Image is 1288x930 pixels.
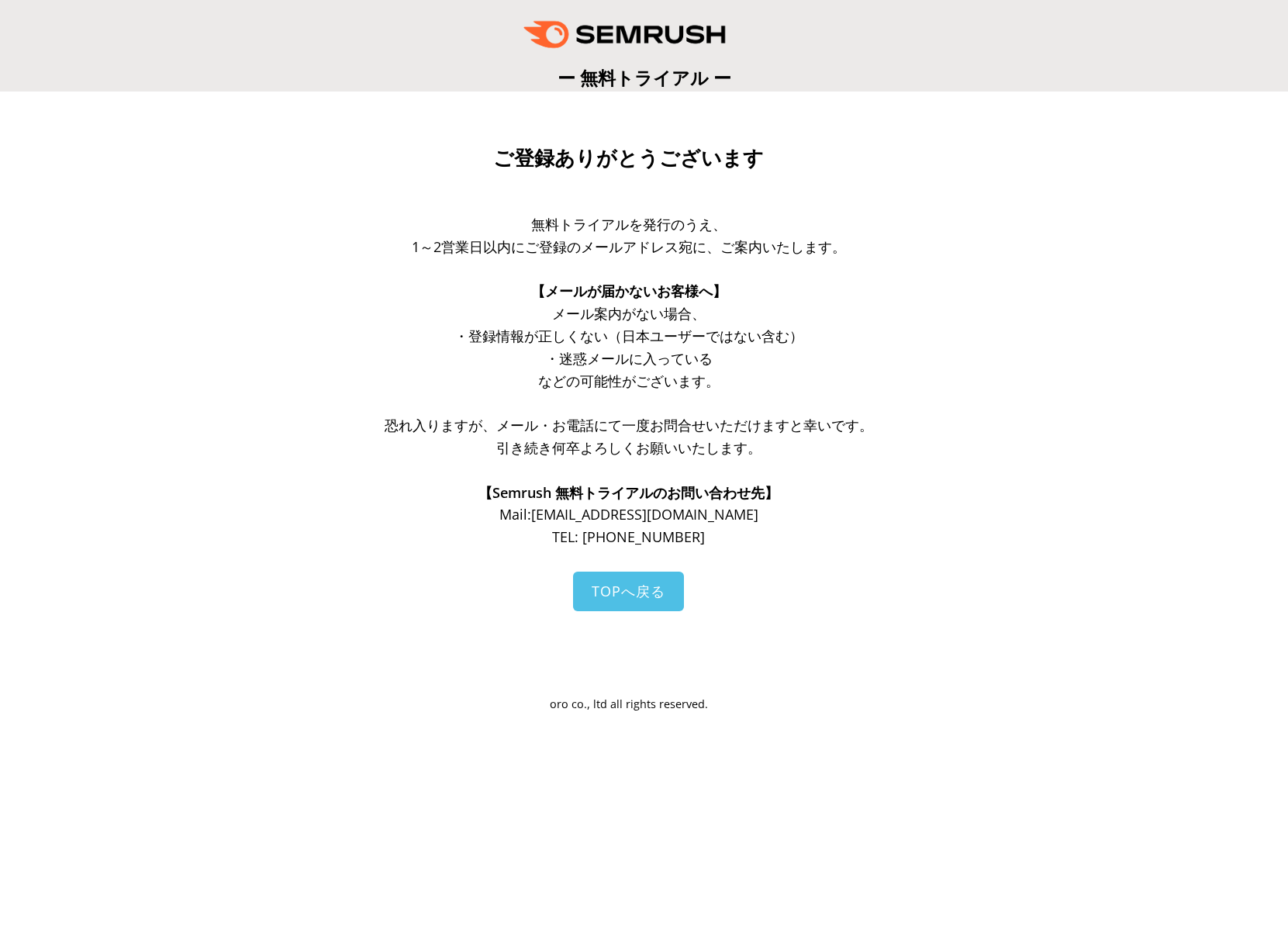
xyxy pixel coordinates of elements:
[573,572,684,611] a: TOPへ戻る
[496,438,761,457] span: 引き続き何卒よろしくお願いいたします。
[499,505,758,524] span: Mail: [EMAIL_ADDRESS][DOMAIN_NAME]
[558,65,731,90] span: ー 無料トライアル ー
[385,416,873,434] span: 恐れ入りますが、メール・お電話にて一度お問合せいただけますと幸いです。
[545,349,713,368] span: ・迷惑メールに入っている
[478,483,779,502] span: 【Semrush 無料トライアルのお問い合わせ先】
[412,237,846,256] span: 1～2営業日以内にご登録のメールアドレス宛に、ご案内いたします。
[538,372,720,390] span: などの可能性がございます。
[493,147,764,170] span: ご登録ありがとうございます
[531,282,727,300] span: 【メールが届かないお客様へ】
[550,697,708,711] span: oro co., ltd all rights reserved.
[552,304,706,323] span: メール案内がない場合、
[592,582,665,600] span: TOPへ戻る
[552,527,705,546] span: TEL: [PHONE_NUMBER]
[454,327,803,345] span: ・登録情報が正しくない（日本ユーザーではない含む）
[531,215,727,233] span: 無料トライアルを発行のうえ、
